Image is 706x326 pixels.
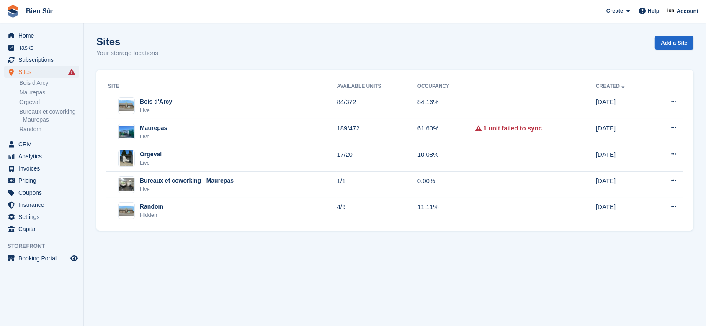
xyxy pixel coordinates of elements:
h1: Sites [96,36,158,47]
span: Analytics [18,150,69,162]
a: menu [4,54,79,66]
td: 0.00% [417,172,475,198]
td: 4/9 [337,198,417,224]
img: Image of Orgeval site [120,150,133,167]
a: menu [4,163,79,174]
a: menu [4,150,79,162]
td: 84.16% [417,93,475,119]
a: Created [596,83,626,89]
span: Settings [18,211,69,223]
th: Site [106,80,337,93]
td: [DATE] [596,93,651,119]
span: Help [648,7,660,15]
a: Bois d'Arcy [19,79,79,87]
a: menu [4,199,79,211]
span: CRM [18,138,69,150]
span: Subscriptions [18,54,69,66]
img: Image of Random site [119,206,134,216]
span: Insurance [18,199,69,211]
th: Occupancy [417,80,475,93]
a: Orgeval [19,98,79,106]
div: Live [140,106,172,115]
a: Add a Site [655,36,693,50]
img: Image of Bureaux et coworking - Maurepas site [119,178,134,191]
div: Bureaux et coworking - Maurepas [140,176,234,185]
span: Coupons [18,187,69,199]
a: menu [4,30,79,41]
a: menu [4,66,79,78]
span: Tasks [18,42,69,53]
img: Image of Maurepas site [119,126,134,138]
div: Live [140,132,167,141]
span: Pricing [18,175,69,186]
img: Image of Bois d'Arcy site [119,100,134,111]
span: Booking Portal [18,252,69,264]
a: Bien Sûr [23,4,57,18]
p: Your storage locations [96,48,158,58]
td: 189/472 [337,119,417,145]
a: 1 unit failed to sync [483,124,542,133]
span: Capital [18,223,69,235]
a: menu [4,252,79,264]
a: menu [4,223,79,235]
div: Hidden [140,211,163,219]
span: Storefront [8,242,83,250]
a: menu [4,187,79,199]
div: Bois d'Arcy [140,97,172,106]
td: [DATE] [596,119,651,145]
td: 84/372 [337,93,417,119]
span: Create [606,7,623,15]
a: menu [4,138,79,150]
a: menu [4,175,79,186]
td: 10.08% [417,145,475,172]
td: 1/1 [337,172,417,198]
td: 61.60% [417,119,475,145]
a: Bureaux et coworking - Maurepas [19,108,79,124]
span: Invoices [18,163,69,174]
td: [DATE] [596,145,651,172]
div: Random [140,202,163,211]
td: [DATE] [596,172,651,198]
div: Live [140,159,162,167]
span: Home [18,30,69,41]
div: Maurepas [140,124,167,132]
img: stora-icon-8386f47178a22dfd0bd8f6a31ec36ba5ce8667c1dd55bd0f319d3a0aa187defe.svg [7,5,19,18]
span: Account [677,7,698,15]
img: Asmaa Habri [667,7,675,15]
th: Available Units [337,80,417,93]
a: menu [4,42,79,53]
a: Maurepas [19,89,79,97]
a: Random [19,125,79,133]
td: 17/20 [337,145,417,172]
i: Smart entry sync failures have occurred [68,69,75,75]
td: 11.11% [417,198,475,224]
a: menu [4,211,79,223]
div: Live [140,185,234,194]
div: Orgeval [140,150,162,159]
td: [DATE] [596,198,651,224]
span: Sites [18,66,69,78]
a: Preview store [69,253,79,263]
